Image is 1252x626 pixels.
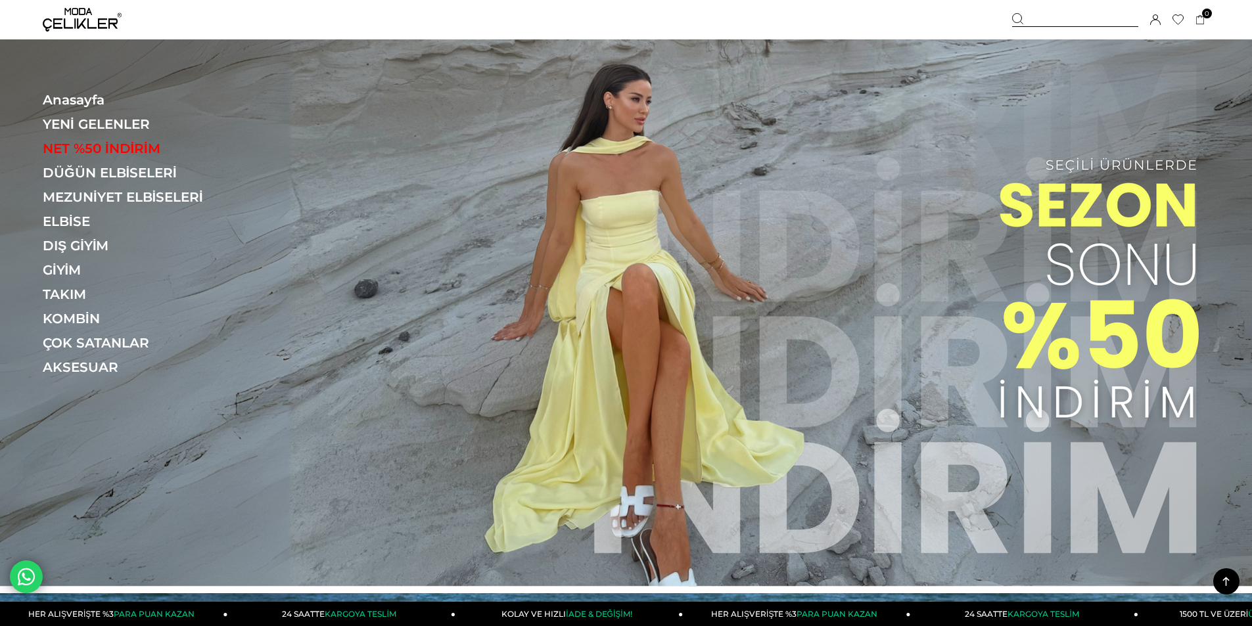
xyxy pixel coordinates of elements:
a: 0 [1195,15,1205,25]
a: DÜĞÜN ELBİSELERİ [43,165,223,181]
span: 0 [1202,9,1212,18]
a: KOLAY VE HIZLIİADE & DEĞİŞİM! [455,602,683,626]
a: DIŞ GİYİM [43,238,223,254]
a: MEZUNİYET ELBİSELERİ [43,189,223,205]
a: 24 SAATTEKARGOYA TESLİM [911,602,1138,626]
a: TAKIM [43,286,223,302]
a: KOMBİN [43,311,223,326]
img: logo [43,8,122,32]
span: KARGOYA TESLİM [1008,609,1078,619]
a: Anasayfa [43,92,223,108]
span: PARA PUAN KAZAN [797,609,877,619]
span: PARA PUAN KAZAN [114,609,195,619]
span: İADE & DEĞİŞİM! [566,609,632,619]
a: GİYİM [43,262,223,278]
a: HER ALIŞVERİŞTE %3PARA PUAN KAZAN [683,602,910,626]
a: NET %50 İNDİRİM [43,141,223,156]
a: ELBİSE [43,213,223,229]
span: KARGOYA TESLİM [325,609,396,619]
a: 24 SAATTEKARGOYA TESLİM [228,602,455,626]
a: ÇOK SATANLAR [43,335,223,351]
a: AKSESUAR [43,359,223,375]
a: YENİ GELENLER [43,116,223,132]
